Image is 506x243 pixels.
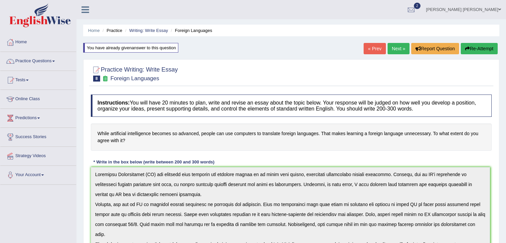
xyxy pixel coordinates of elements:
[88,28,100,33] a: Home
[169,27,212,34] li: Foreign Languages
[411,43,459,54] button: Report Question
[110,75,159,82] small: Foreign Languages
[388,43,410,54] a: Next »
[97,100,130,106] b: Instructions:
[461,43,498,54] button: Re-Attempt
[93,76,100,82] span: 8
[0,90,76,107] a: Online Class
[0,147,76,163] a: Strategy Videos
[0,166,76,182] a: Your Account
[364,43,386,54] a: « Prev
[91,65,178,82] h2: Practice Writing: Write Essay
[102,76,109,82] small: Exam occurring question
[0,52,76,69] a: Practice Questions
[91,95,492,117] h4: You will have 20 minutes to plan, write and revise an essay about the topic below. Your response ...
[0,71,76,88] a: Tests
[414,3,421,9] span: 2
[0,109,76,125] a: Predictions
[129,28,168,33] a: Writing: Write Essay
[83,43,178,53] div: You have already given answer to this question
[91,159,217,165] div: * Write in the box below (write between 200 and 300 words)
[91,123,492,150] h4: While artificial intelligence becomes so advanced, people can use computers to translate foreign ...
[101,27,122,34] li: Practice
[0,128,76,144] a: Success Stories
[0,33,76,50] a: Home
